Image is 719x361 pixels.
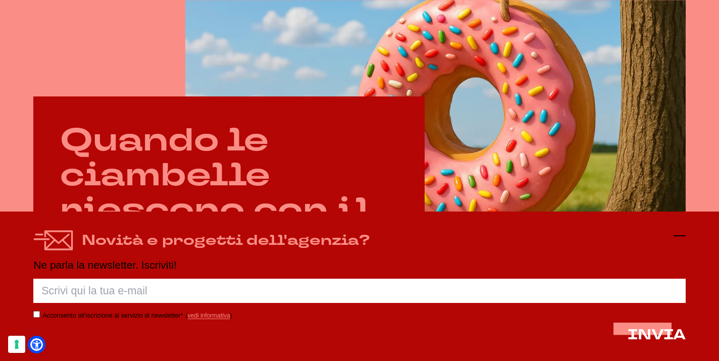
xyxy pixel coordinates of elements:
[188,312,230,319] a: vedi informativa
[33,279,686,303] input: Scrivi qui la tua e-mail
[42,312,183,319] label: Acconsento all’iscrizione al servizio di newsletter*
[33,259,686,271] p: Ne parla la newsletter. Iscriviti!
[186,312,232,319] span: ( )
[8,336,25,353] button: Le tue preferenze relative al consenso per le tecnologie di tracciamento
[628,327,686,343] button: INVIA
[30,338,43,351] a: Open Accessibility Menu
[60,123,398,263] h2: Quando le ciambelle riescono con il buco
[628,325,686,344] span: INVIA
[82,230,370,251] h4: Novità e progetti dell'agenzia?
